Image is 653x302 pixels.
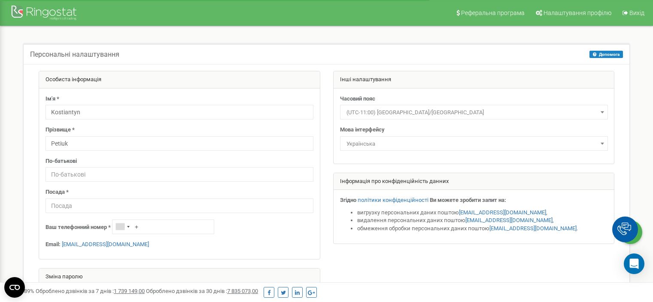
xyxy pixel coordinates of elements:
[357,217,608,225] li: видалення персональних даних поштою ,
[624,253,644,274] div: Open Intercom Messenger
[46,167,313,182] input: По-батькові
[334,71,614,88] div: Інші налаштування
[489,225,577,232] a: [EMAIL_ADDRESS][DOMAIN_NAME]
[112,220,132,234] div: Telephone country code
[544,9,611,16] span: Налаштування профілю
[340,197,356,203] strong: Згідно
[30,51,119,58] h5: Персональні налаштування
[343,138,605,150] span: Українська
[4,277,25,298] button: Open CMP widget
[46,95,59,103] label: Ім'я *
[340,136,608,151] span: Українська
[357,209,608,217] li: вигрузку персональних даних поштою ,
[340,105,608,119] span: (UTC-11:00) Pacific/Midway
[46,241,61,247] strong: Email:
[340,95,375,103] label: Часовий пояс
[465,217,553,223] a: [EMAIL_ADDRESS][DOMAIN_NAME]
[46,157,77,165] label: По-батькові
[461,9,525,16] span: Реферальна програма
[62,241,149,247] a: [EMAIL_ADDRESS][DOMAIN_NAME]
[114,288,145,294] u: 1 739 149,00
[46,136,313,151] input: Прізвище
[46,105,313,119] input: Ім'я
[629,9,644,16] span: Вихід
[358,197,428,203] a: політики конфіденційності
[430,197,506,203] strong: Ви можете зробити запит на:
[357,225,608,233] li: обмеження обробки персональних даних поштою .
[39,268,320,286] div: Зміна паролю
[589,51,623,58] button: Допомога
[46,223,111,232] label: Ваш телефонний номер *
[36,288,145,294] span: Оброблено дзвінків за 7 днів :
[343,107,605,119] span: (UTC-11:00) Pacific/Midway
[46,188,69,196] label: Посада *
[112,220,214,234] input: +1-800-555-55-55
[459,209,546,216] a: [EMAIL_ADDRESS][DOMAIN_NAME]
[227,288,258,294] u: 7 835 073,00
[39,71,320,88] div: Особиста інформація
[340,126,385,134] label: Мова інтерфейсу
[46,198,313,213] input: Посада
[334,173,614,190] div: Інформація про конфіденційність данних
[146,288,258,294] span: Оброблено дзвінків за 30 днів :
[46,126,75,134] label: Прізвище *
